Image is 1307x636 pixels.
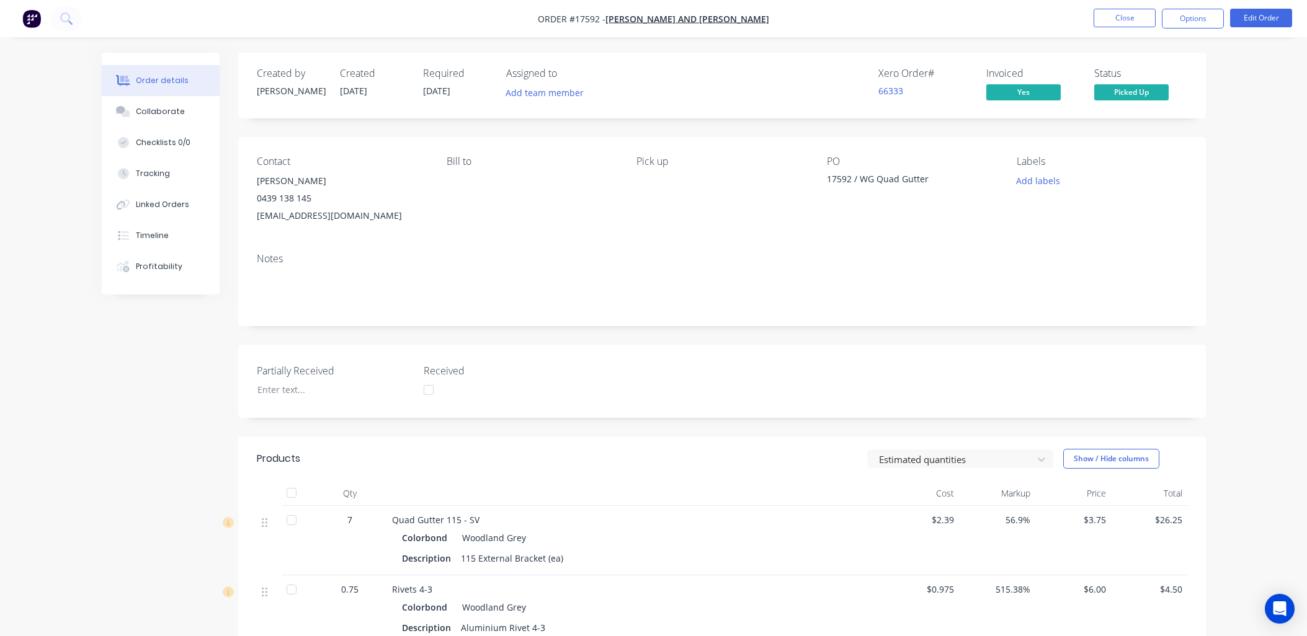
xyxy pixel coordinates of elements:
div: Description [402,549,456,567]
a: 66333 [878,85,903,97]
div: Order details [136,75,189,86]
button: Order details [102,65,220,96]
div: Cost [883,481,960,506]
div: [PERSON_NAME]0439 138 145[EMAIL_ADDRESS][DOMAIN_NAME] [257,172,427,224]
div: Status [1094,68,1187,79]
img: Factory [22,9,41,28]
button: Close [1094,9,1156,27]
div: 17592 / WG Quad Gutter [827,172,982,190]
div: [EMAIL_ADDRESS][DOMAIN_NAME] [257,207,427,224]
button: Add labels [1010,172,1067,189]
div: Invoiced [986,68,1079,79]
span: Yes [986,84,1061,100]
div: Notes [257,253,1187,265]
span: 7 [347,513,352,526]
span: $2.39 [888,513,955,526]
div: [PERSON_NAME] [257,172,427,190]
span: [DATE] [340,85,367,97]
button: Edit Order [1230,9,1292,27]
button: Profitability [102,251,220,282]
div: 115 External Bracket (ea) [456,549,568,567]
div: Xero Order # [878,68,971,79]
a: [PERSON_NAME] and [PERSON_NAME] [605,13,769,25]
div: Collaborate [136,106,185,117]
div: Colorbond [402,529,452,547]
button: Timeline [102,220,220,251]
div: Created [340,68,408,79]
button: Linked Orders [102,189,220,220]
span: Order #17592 - [538,13,605,25]
span: Rivets 4-3 [392,583,432,595]
button: Show / Hide columns [1063,449,1159,469]
span: $3.75 [1040,513,1107,526]
div: Created by [257,68,325,79]
span: 0.75 [341,583,359,596]
button: Picked Up [1094,84,1169,103]
span: Quad Gutter 115 - SV [392,514,480,526]
button: Options [1162,9,1224,29]
div: Assigned to [506,68,630,79]
div: Linked Orders [136,199,189,210]
div: [PERSON_NAME] [257,84,325,97]
button: Checklists 0/0 [102,127,220,158]
div: Colorbond [402,598,452,616]
span: $4.50 [1116,583,1182,596]
div: Required [423,68,491,79]
div: Bill to [447,156,617,167]
span: $6.00 [1040,583,1107,596]
div: Open Intercom Messenger [1265,594,1295,624]
div: Labels [1017,156,1187,167]
div: Total [1111,481,1187,506]
div: Qty [313,481,387,506]
span: $0.975 [888,583,955,596]
div: Products [257,451,300,466]
span: $26.25 [1116,513,1182,526]
div: Contact [257,156,427,167]
span: 515.38% [964,583,1030,596]
label: Partially Received [257,363,412,378]
span: [DATE] [423,85,450,97]
div: Checklists 0/0 [136,137,190,148]
div: Tracking [136,168,170,179]
div: Profitability [136,261,182,272]
button: Add team member [499,84,590,101]
div: Price [1035,481,1112,506]
div: Markup [959,481,1035,506]
div: Timeline [136,230,169,241]
div: Pick up [636,156,806,167]
span: Picked Up [1094,84,1169,100]
div: PO [827,156,997,167]
span: 56.9% [964,513,1030,526]
button: Tracking [102,158,220,189]
div: 0439 138 145 [257,190,427,207]
div: Woodland Grey [457,598,526,616]
button: Add team member [506,84,591,101]
label: Received [424,363,579,378]
button: Collaborate [102,96,220,127]
div: Woodland Grey [457,529,526,547]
